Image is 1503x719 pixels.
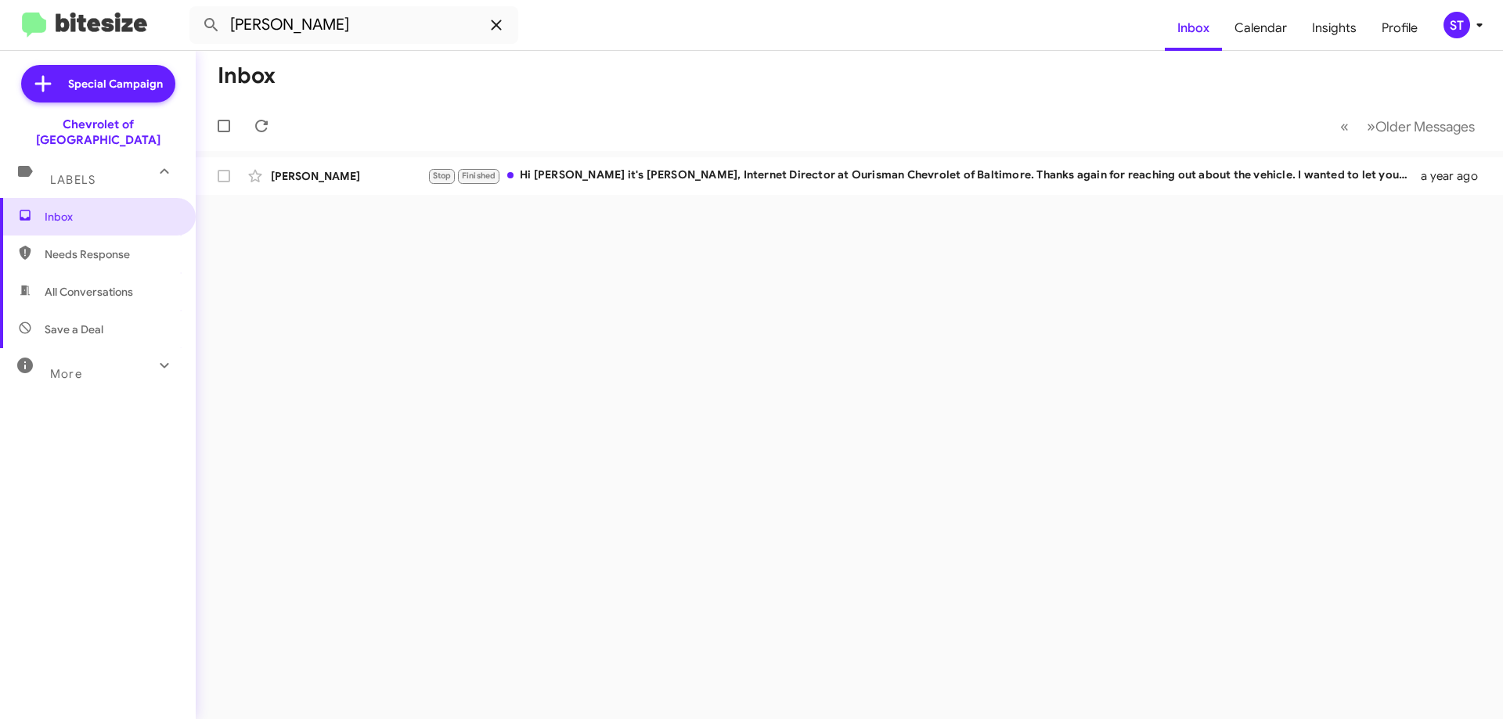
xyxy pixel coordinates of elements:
span: Save a Deal [45,322,103,337]
button: ST [1430,12,1486,38]
span: » [1367,117,1375,136]
div: [PERSON_NAME] [271,168,427,184]
button: Previous [1331,110,1358,142]
span: Stop [433,171,452,181]
h1: Inbox [218,63,276,88]
a: Insights [1299,5,1369,51]
div: a year ago [1415,168,1490,184]
span: Older Messages [1375,118,1475,135]
span: « [1340,117,1349,136]
div: Hi [PERSON_NAME] it's [PERSON_NAME], Internet Director at Ourisman Chevrolet of Baltimore. Thanks... [427,167,1415,185]
span: Labels [50,173,96,187]
a: Profile [1369,5,1430,51]
button: Next [1357,110,1484,142]
a: Inbox [1165,5,1222,51]
div: ST [1444,12,1470,38]
span: All Conversations [45,284,133,300]
span: Needs Response [45,246,178,262]
nav: Page navigation example [1332,110,1484,142]
span: More [50,367,82,381]
a: Calendar [1222,5,1299,51]
a: Special Campaign [21,65,175,102]
span: Finished [462,171,496,181]
input: Search [189,6,518,44]
span: Special Campaign [68,76,163,92]
span: Inbox [45,209,178,225]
